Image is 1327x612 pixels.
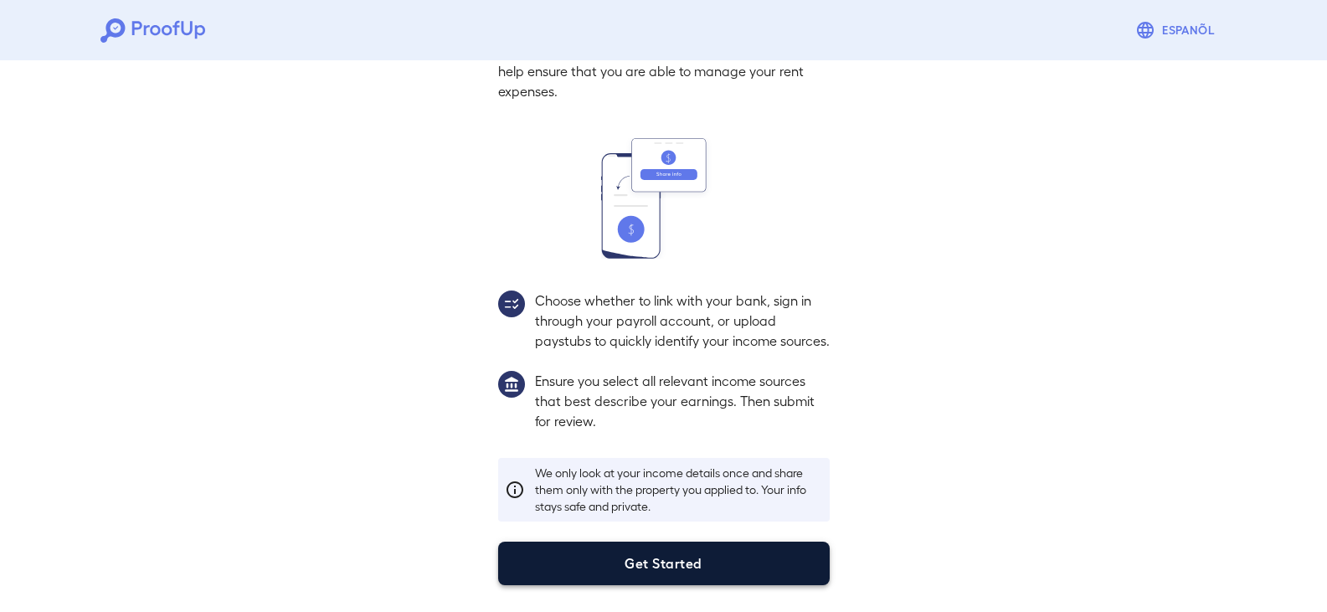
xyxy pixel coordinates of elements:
p: Choose whether to link with your bank, sign in through your payroll account, or upload paystubs t... [535,291,830,351]
p: In this step, you'll share your income sources with us to help ensure that you are able to manage... [498,41,830,101]
img: transfer_money.svg [601,138,727,259]
button: Get Started [498,542,830,585]
p: Ensure you select all relevant income sources that best describe your earnings. Then submit for r... [535,371,830,431]
p: We only look at your income details once and share them only with the property you applied to. Yo... [535,465,823,515]
img: group1.svg [498,371,525,398]
button: Espanõl [1129,13,1227,47]
img: group2.svg [498,291,525,317]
